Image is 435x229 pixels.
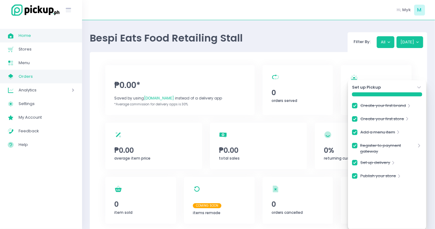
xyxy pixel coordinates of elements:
a: 0orders cancelled [263,177,333,224]
span: Menu [19,59,74,67]
span: My Account [19,113,74,121]
span: ₱0.00 [219,145,298,156]
span: [DOMAIN_NAME] [144,95,174,101]
span: Orders [19,73,74,81]
a: Create your first brand [361,103,406,111]
span: average item price [114,156,150,161]
img: logo [8,3,60,17]
span: Filter By: [352,39,373,45]
span: Stores [19,45,74,53]
span: returning customers [324,156,363,161]
span: Settings [19,100,74,108]
span: Bespi Eats Food Retailing Stall [90,31,243,45]
span: Analytics [19,86,54,94]
a: Publish your store [361,173,396,181]
span: ₱0.00* [114,79,246,91]
span: Hi, [397,7,402,13]
a: 0%returning customers [315,123,412,169]
span: total sales [219,156,240,161]
span: 0 [114,199,167,209]
div: Saved by using instead of a delivery app [114,95,246,101]
strong: Set up Pickup [352,84,381,90]
span: Coming Soon [193,203,221,208]
span: 0 [272,87,324,98]
a: 0item sold [105,177,176,224]
a: 0orders [341,65,412,115]
span: Myk [402,7,411,13]
a: Register to payment gateway [360,143,416,155]
span: M [414,5,425,15]
a: Add a menu item [361,129,395,138]
button: All [377,36,395,48]
a: 0refunded orders [341,177,412,224]
span: Feedback [19,127,74,135]
span: Help [19,141,74,149]
a: Create your first store [361,116,404,124]
a: ₱0.00average item price [105,123,202,169]
button: [DATE] [397,36,424,48]
span: ₱0.00 [114,145,193,156]
span: Home [19,32,74,40]
span: orders served [272,98,298,103]
a: ₱0.00total sales [210,123,307,169]
span: items remade [193,210,220,215]
a: 0orders served [263,65,333,115]
span: 0% [324,145,403,156]
a: Set up delivery [361,160,390,168]
span: item sold [114,210,133,215]
span: *Average commission for delivery apps is 30% [114,102,188,107]
span: orders cancelled [272,210,303,215]
span: 0 [272,199,324,209]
